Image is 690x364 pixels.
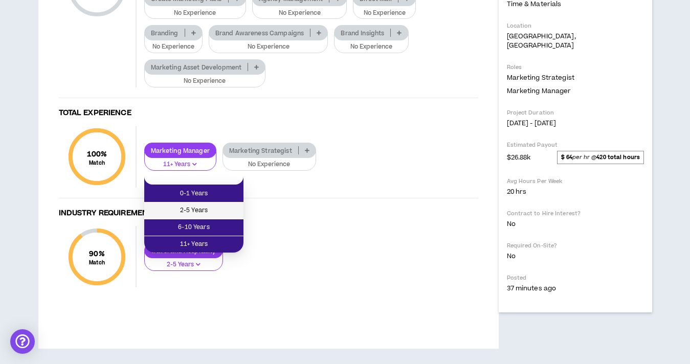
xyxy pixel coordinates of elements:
p: [DATE] - [DATE] [507,119,644,128]
span: 6-10 Years [150,222,237,233]
button: No Experience [209,34,328,53]
p: Branding [145,29,185,37]
button: 2-5 Years [144,252,223,271]
button: 11+ Years [144,151,216,171]
button: No Experience [144,68,266,87]
p: No Experience [151,42,196,52]
p: Marketing Manager [145,147,216,154]
strong: 420 total hours [596,153,640,161]
p: Brand Insights [335,29,390,37]
h4: Total Experience [59,108,478,118]
span: 0-1 Years [150,188,237,199]
p: No Experience [341,42,402,52]
button: No Experience [144,34,203,53]
p: Roles [507,63,644,71]
p: Location [507,22,644,30]
p: No Experience [215,42,322,52]
p: 11+ Years [151,160,210,169]
small: Match [89,259,105,266]
strong: $ 64 [561,153,572,161]
p: No [507,219,644,229]
p: No Experience [259,9,341,18]
button: No Experience [334,34,408,53]
p: No Experience [151,9,239,18]
p: Posted [507,274,644,282]
p: No Experience [360,9,409,18]
p: No Experience [151,77,259,86]
small: Match [87,160,107,167]
span: $26.88k [507,151,531,164]
button: No Experience [222,151,316,171]
h4: Industry Requirements [59,209,478,218]
p: [GEOGRAPHIC_DATA], [GEOGRAPHIC_DATA] [507,32,644,50]
p: Estimated Payout [507,141,644,149]
span: 2-5 Years [150,205,237,216]
span: 90 % [89,248,105,259]
p: Marketing Asset Development [145,63,248,71]
p: No Experience [229,160,309,169]
p: 2-5 Years [151,260,216,269]
span: per hr @ [557,151,643,164]
p: Contract to Hire Interest? [507,210,644,217]
p: Marketing Strategist [223,147,298,154]
p: Brand Awareness Campaigns [209,29,310,37]
div: Open Intercom Messenger [10,329,35,354]
span: Marketing Manager [507,86,571,96]
p: Project Duration [507,109,644,117]
p: 37 minutes ago [507,284,644,293]
p: Required On-Site? [507,242,644,249]
span: Marketing Strategist [507,73,574,82]
span: 100 % [87,149,107,160]
span: 11+ Years [150,239,237,250]
p: Avg Hours Per Week [507,177,644,185]
p: 20 hrs [507,187,644,196]
p: No [507,252,644,261]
